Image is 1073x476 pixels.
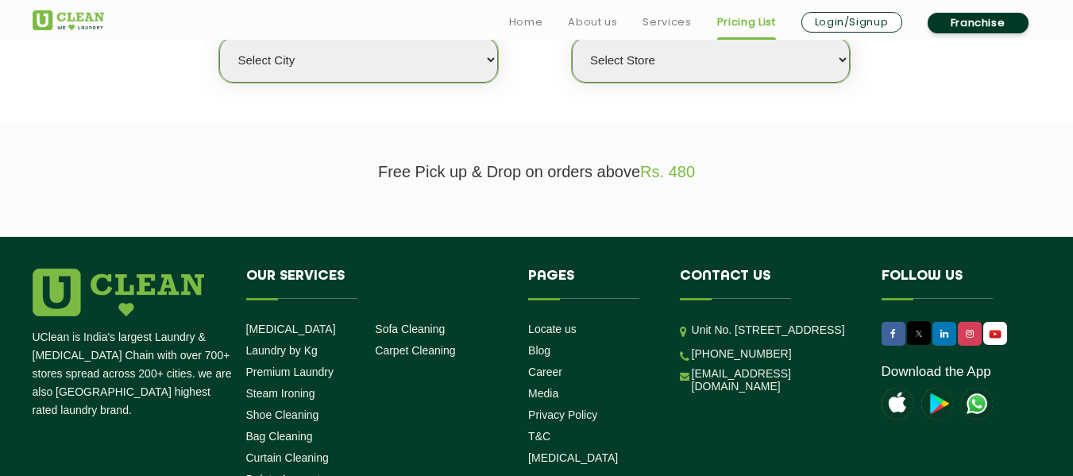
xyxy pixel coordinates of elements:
[882,388,913,420] img: apple-icon.png
[375,323,445,335] a: Sofa Cleaning
[528,269,656,299] h4: Pages
[246,323,336,335] a: [MEDICAL_DATA]
[509,13,543,32] a: Home
[882,269,1021,299] h4: Follow us
[985,326,1005,342] img: UClean Laundry and Dry Cleaning
[801,12,902,33] a: Login/Signup
[680,269,858,299] h4: Contact us
[528,408,597,421] a: Privacy Policy
[692,321,858,339] p: Unit No. [STREET_ADDRESS]
[568,13,617,32] a: About us
[692,367,858,393] a: [EMAIL_ADDRESS][DOMAIN_NAME]
[528,344,550,357] a: Blog
[692,347,792,360] a: [PHONE_NUMBER]
[246,387,315,400] a: Steam Ironing
[33,163,1041,181] p: Free Pick up & Drop on orders above
[33,328,234,420] p: UClean is India's largest Laundry & [MEDICAL_DATA] Chain with over 700+ stores spread across 200+...
[961,388,993,420] img: UClean Laundry and Dry Cleaning
[640,163,695,180] span: Rs. 480
[246,269,505,299] h4: Our Services
[921,388,953,420] img: playstoreicon.png
[246,451,329,464] a: Curtain Cleaning
[717,13,776,32] a: Pricing List
[246,344,318,357] a: Laundry by Kg
[246,408,319,421] a: Shoe Cleaning
[528,323,577,335] a: Locate us
[375,344,455,357] a: Carpet Cleaning
[928,13,1029,33] a: Franchise
[33,269,204,316] img: logo.png
[643,13,691,32] a: Services
[528,430,550,443] a: T&C
[246,366,334,378] a: Premium Laundry
[246,430,313,443] a: Bag Cleaning
[882,364,991,380] a: Download the App
[33,10,104,30] img: UClean Laundry and Dry Cleaning
[528,387,558,400] a: Media
[528,366,562,378] a: Career
[528,451,618,464] a: [MEDICAL_DATA]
